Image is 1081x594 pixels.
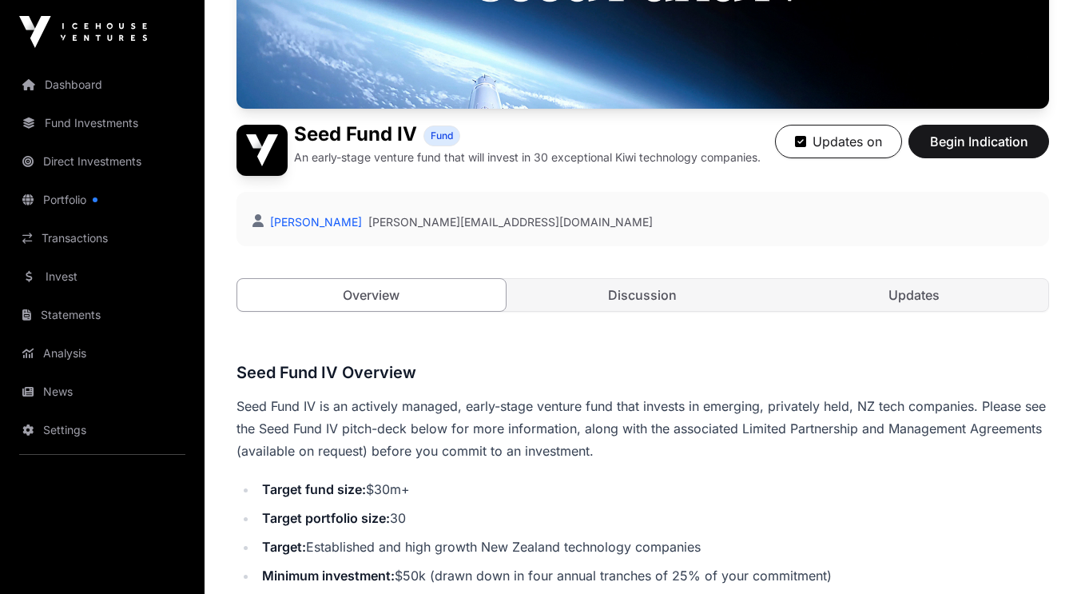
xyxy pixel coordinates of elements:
[13,297,192,333] a: Statements
[13,221,192,256] a: Transactions
[236,395,1049,462] p: Seed Fund IV is an actively managed, early-stage venture fund that invests in emerging, privately...
[509,279,777,311] a: Discussion
[262,568,395,584] strong: Minimum investment:
[262,510,390,526] strong: Target portfolio size:
[294,149,761,165] p: An early-stage venture fund that will invest in 30 exceptional Kiwi technology companies.
[775,125,902,158] button: Updates on
[13,106,192,141] a: Fund Investments
[13,336,192,371] a: Analysis
[13,374,192,409] a: News
[13,259,192,294] a: Invest
[236,360,1049,385] h3: Seed Fund IV Overview
[236,125,288,176] img: Seed Fund IV
[368,214,653,230] a: [PERSON_NAME][EMAIL_ADDRESS][DOMAIN_NAME]
[13,67,192,102] a: Dashboard
[1001,517,1081,594] iframe: Chat Widget
[19,16,147,48] img: Icehouse Ventures Logo
[257,536,1049,558] li: Established and high growth New Zealand technology companies
[262,481,366,497] strong: Target fund size:
[431,130,453,142] span: Fund
[262,539,306,555] strong: Target:
[13,144,192,179] a: Direct Investments
[13,413,192,448] a: Settings
[908,141,1049,157] a: Begin Indication
[237,279,1048,311] nav: Tabs
[257,507,1049,529] li: 30
[294,125,417,146] h1: Seed Fund IV
[928,132,1029,151] span: Begin Indication
[257,564,1049,587] li: $50k (drawn down in four annual tranches of 25% of your commitment)
[780,279,1048,311] a: Updates
[267,215,362,229] a: [PERSON_NAME]
[257,478,1049,500] li: $30m+
[908,125,1049,158] button: Begin Indication
[13,182,192,217] a: Portfolio
[236,278,507,312] a: Overview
